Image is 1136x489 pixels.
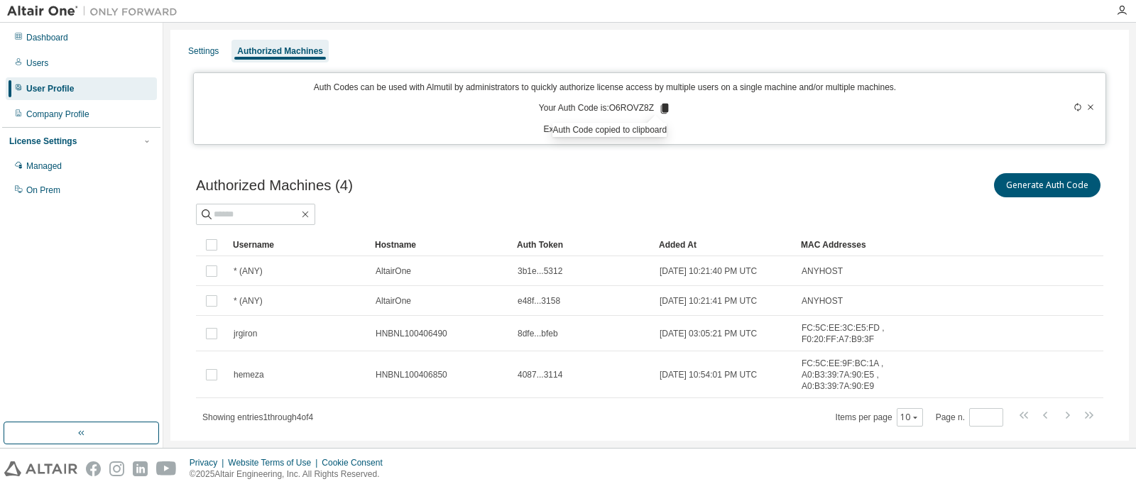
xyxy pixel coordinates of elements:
span: Showing entries 1 through 4 of 4 [202,412,313,422]
span: HNBNL100406850 [376,369,447,380]
div: Privacy [190,457,228,468]
span: AltairOne [376,265,411,277]
span: hemeza [234,369,264,380]
span: [DATE] 10:54:01 PM UTC [660,369,757,380]
span: AltairOne [376,295,411,307]
div: Cookie Consent [322,457,390,468]
img: youtube.svg [156,461,177,476]
button: 10 [900,412,919,423]
span: 8dfe...bfeb [518,328,558,339]
div: Website Terms of Use [228,457,322,468]
div: MAC Addresses [801,233,947,256]
span: * (ANY) [234,295,263,307]
div: Users [26,57,48,69]
div: Managed [26,160,62,172]
span: e48f...3158 [518,295,560,307]
span: [DATE] 10:21:41 PM UTC [660,295,757,307]
img: instagram.svg [109,461,124,476]
div: Auth Code copied to clipboard [552,123,667,137]
div: Username [233,233,364,256]
span: jrgiron [234,328,257,339]
div: Settings [188,45,219,57]
img: linkedin.svg [133,461,148,476]
div: Authorized Machines [237,45,323,57]
div: On Prem [26,185,60,196]
p: Auth Codes can be used with Almutil by administrators to quickly authorize license access by mult... [202,82,1007,94]
span: 4087...3114 [518,369,562,380]
span: FC:5C:EE:3C:E5:FD , F0:20:FF:A7:B9:3F [802,322,946,345]
div: Auth Token [517,233,648,256]
span: Authorized Machines (4) [196,177,353,194]
button: Generate Auth Code [994,173,1100,197]
span: ANYHOST [802,265,843,277]
span: FC:5C:EE:9F:BC:1A , A0:B3:39:7A:90:E5 , A0:B3:39:7A:90:E9 [802,358,946,392]
span: 3b1e...5312 [518,265,562,277]
div: Dashboard [26,32,68,43]
img: facebook.svg [86,461,101,476]
span: Page n. [936,408,1003,427]
div: Company Profile [26,109,89,120]
p: Expires in 14 minutes, 37 seconds [202,123,1007,136]
p: Your Auth Code is: O6ROVZ8Z [539,102,671,115]
div: Added At [659,233,790,256]
span: ANYHOST [802,295,843,307]
div: License Settings [9,136,77,147]
img: Altair One [7,4,185,18]
span: * (ANY) [234,265,263,277]
img: altair_logo.svg [4,461,77,476]
p: © 2025 Altair Engineering, Inc. All Rights Reserved. [190,468,391,480]
div: User Profile [26,83,74,94]
span: [DATE] 03:05:21 PM UTC [660,328,757,339]
span: [DATE] 10:21:40 PM UTC [660,265,757,277]
span: HNBNL100406490 [376,328,447,339]
span: Items per page [836,408,923,427]
div: Hostname [375,233,506,256]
